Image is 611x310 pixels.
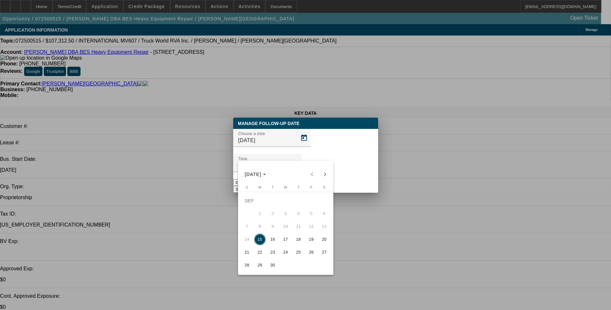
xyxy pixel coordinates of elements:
[258,185,261,189] span: M
[266,220,279,233] button: September 9, 2025
[319,247,330,258] span: 27
[306,234,317,245] span: 19
[280,221,291,232] span: 10
[253,220,266,233] button: September 8, 2025
[241,259,253,271] span: 28
[293,234,304,245] span: 18
[241,194,331,207] td: SEP
[318,220,331,233] button: September 13, 2025
[241,234,253,245] span: 14
[319,208,330,219] span: 6
[254,208,266,219] span: 1
[318,207,331,220] button: September 6, 2025
[323,185,325,189] span: S
[241,221,253,232] span: 7
[245,172,262,177] span: [DATE]
[280,247,291,258] span: 24
[306,208,317,219] span: 5
[293,247,304,258] span: 25
[253,259,266,272] button: September 29, 2025
[305,233,318,246] button: September 19, 2025
[284,185,287,189] span: W
[318,246,331,259] button: September 27, 2025
[266,207,279,220] button: September 2, 2025
[266,246,279,259] button: September 23, 2025
[280,208,291,219] span: 3
[254,259,266,271] span: 29
[292,246,305,259] button: September 25, 2025
[253,246,266,259] button: September 22, 2025
[280,234,291,245] span: 17
[241,220,253,233] button: September 7, 2025
[254,234,266,245] span: 15
[305,207,318,220] button: September 5, 2025
[306,221,317,232] span: 12
[292,233,305,246] button: September 18, 2025
[267,247,279,258] span: 23
[241,259,253,272] button: September 28, 2025
[319,221,330,232] span: 13
[293,221,304,232] span: 11
[279,233,292,246] button: September 17, 2025
[292,207,305,220] button: September 4, 2025
[267,221,279,232] span: 9
[318,233,331,246] button: September 20, 2025
[266,259,279,272] button: September 30, 2025
[279,246,292,259] button: September 24, 2025
[292,220,305,233] button: September 11, 2025
[241,247,253,258] span: 21
[266,233,279,246] button: September 16, 2025
[267,208,279,219] span: 2
[267,259,279,271] span: 30
[242,169,269,180] button: Choose month and year
[272,185,274,189] span: T
[279,220,292,233] button: September 10, 2025
[279,207,292,220] button: September 3, 2025
[267,234,279,245] span: 16
[254,247,266,258] span: 22
[306,247,317,258] span: 26
[241,233,253,246] button: September 14, 2025
[293,208,304,219] span: 4
[319,234,330,245] span: 20
[319,168,331,181] button: Next month
[246,185,248,189] span: S
[253,233,266,246] button: September 15, 2025
[241,246,253,259] button: September 21, 2025
[310,185,312,189] span: F
[297,185,300,189] span: T
[305,246,318,259] button: September 26, 2025
[305,220,318,233] button: September 12, 2025
[253,207,266,220] button: September 1, 2025
[254,221,266,232] span: 8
